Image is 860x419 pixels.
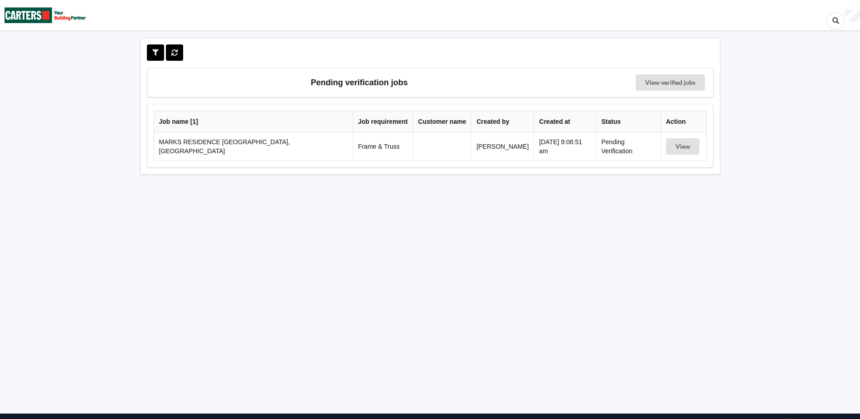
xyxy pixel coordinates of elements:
[154,111,353,132] th: Job name [ 1 ]
[596,132,660,161] td: Pending Verification
[534,111,596,132] th: Created at
[154,74,565,91] h3: Pending verification jobs
[413,111,471,132] th: Customer name
[661,111,706,132] th: Action
[534,132,596,161] td: [DATE] 9:06:51 am
[5,0,86,30] img: Carters
[154,132,353,161] td: MARKS RESIDENCE [GEOGRAPHIC_DATA], [GEOGRAPHIC_DATA]
[636,74,705,91] a: View verified jobs
[353,111,413,132] th: Job requirement
[471,132,534,161] td: [PERSON_NAME]
[666,143,701,150] a: View
[471,111,534,132] th: Created by
[845,10,860,22] div: User Profile
[596,111,660,132] th: Status
[666,138,700,155] button: View
[353,132,413,161] td: Frame & Truss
